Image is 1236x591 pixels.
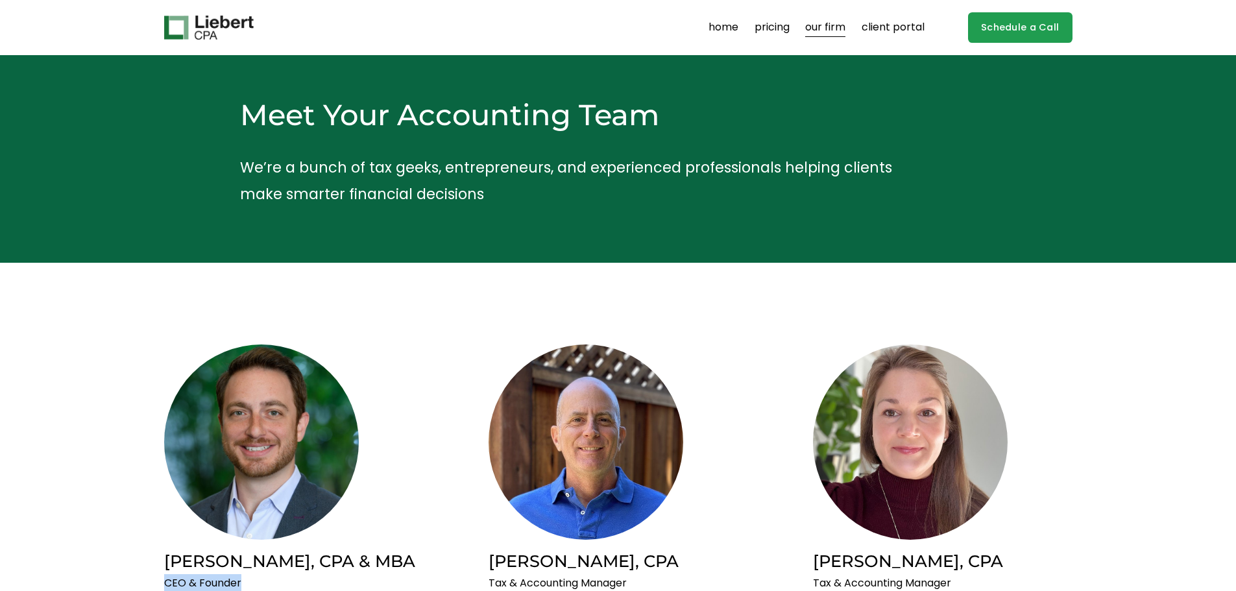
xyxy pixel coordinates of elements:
h2: Meet Your Accounting Team [240,96,919,134]
button: Log in [5,91,39,105]
img: Brian Liebert [164,344,359,540]
img: Liebert CPA [164,16,254,40]
h2: [PERSON_NAME], CPA [489,550,748,572]
img: logo [5,5,94,21]
a: our firm [805,18,845,38]
div: Hello! Please Log In [5,56,189,68]
a: Schedule a Call [968,12,1072,43]
h2: [PERSON_NAME], CPA & MBA [164,550,424,572]
h2: [PERSON_NAME], CPA [813,550,1072,572]
div: You will be redirected to our universal log in page. [5,68,189,91]
img: Tommy Roberts [489,344,683,540]
p: We’re a bunch of tax geeks, entrepreneurs, and experienced professionals helping clients make sma... [240,154,919,207]
a: home [709,18,738,38]
img: Jennie Ledesma [813,344,1008,540]
a: client portal [862,18,925,38]
a: Log in [5,92,39,103]
a: pricing [755,18,790,38]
